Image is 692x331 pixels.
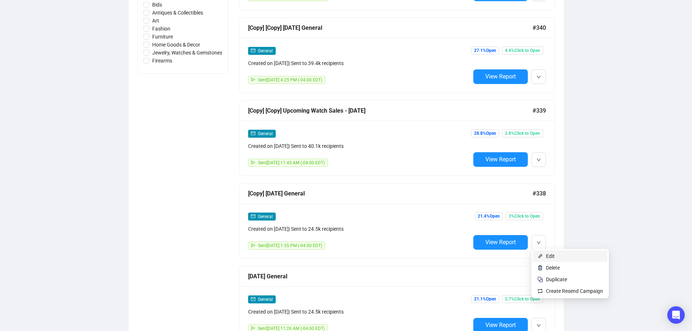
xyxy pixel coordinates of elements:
div: [Copy] [DATE] General [248,189,533,198]
span: 2.8% Click to Open [502,129,543,137]
div: [Copy] [Copy] Upcoming Watch Sales - [DATE] [248,106,533,115]
span: Fashion [149,25,173,33]
span: 21.4% Open [475,212,503,220]
span: General [258,214,273,219]
span: mail [251,48,255,53]
span: send [251,243,255,247]
a: [Copy] [Copy] Upcoming Watch Sales - [DATE]#339mailGeneralCreated on [DATE]| Sent to 40.1k recipi... [239,100,555,176]
span: 21.1% Open [471,295,499,303]
span: View Report [485,73,516,80]
span: 27.1% Open [471,47,499,55]
span: Antiques & Collectibles [149,9,206,17]
button: View Report [473,69,528,84]
span: mail [251,214,255,218]
span: down [537,158,541,162]
img: svg+xml;base64,PHN2ZyB4bWxucz0iaHR0cDovL3d3dy53My5vcmcvMjAwMC9zdmciIHhtbG5zOnhsaW5rPSJodHRwOi8vd3... [537,265,543,271]
span: View Report [485,239,516,246]
span: Sent [DATE] 4:25 PM (-04:00 EDT) [258,77,322,82]
span: Sent [DATE] 11:26 AM (-04:00 EDT) [258,326,325,331]
span: mail [251,131,255,136]
span: 2.7% Click to Open [502,295,543,303]
span: mail [251,297,255,301]
div: Created on [DATE] | Sent to 24.5k recipients [248,308,470,316]
span: View Report [485,156,516,163]
span: General [258,297,273,302]
span: down [537,75,541,79]
img: svg+xml;base64,PHN2ZyB4bWxucz0iaHR0cDovL3d3dy53My5vcmcvMjAwMC9zdmciIHdpZHRoPSIyNCIgaGVpZ2h0PSIyNC... [537,276,543,282]
span: 4.4% Click to Open [502,47,543,55]
span: Furniture [149,33,176,41]
button: View Report [473,152,528,167]
span: #340 [533,23,546,32]
span: 3% Click to Open [506,212,543,220]
a: [Copy] [DATE] General#338mailGeneralCreated on [DATE]| Sent to 24.5k recipientssendSent[DATE] 1:5... [239,183,555,259]
span: send [251,160,255,165]
span: Firearms [149,57,175,65]
span: Home Goods & Decor [149,41,203,49]
button: View Report [473,235,528,250]
div: [DATE] General [248,272,533,281]
div: Created on [DATE] | Sent to 40.1k recipients [248,142,470,150]
span: down [537,241,541,245]
span: General [258,48,273,53]
span: Art [149,17,162,25]
a: [Copy] [Copy] [DATE] General#340mailGeneralCreated on [DATE]| Sent to 39.4k recipientssendSent[DA... [239,17,555,93]
span: down [537,323,541,328]
span: #338 [533,189,546,198]
span: Sent [DATE] 11:45 AM (-04:00 EDT) [258,160,325,165]
span: Edit [546,253,555,259]
div: Open Intercom Messenger [667,306,685,324]
span: Sent [DATE] 1:55 PM (-04:00 EDT) [258,243,322,248]
span: Delete [546,265,560,271]
span: Create Resend Campaign [546,288,603,294]
span: General [258,131,273,136]
span: #339 [533,106,546,115]
span: Duplicate [546,276,567,282]
span: send [251,77,255,82]
div: [Copy] [Copy] [DATE] General [248,23,533,32]
span: 28.8% Open [471,129,499,137]
img: svg+xml;base64,PHN2ZyB4bWxucz0iaHR0cDovL3d3dy53My5vcmcvMjAwMC9zdmciIHhtbG5zOnhsaW5rPSJodHRwOi8vd3... [537,253,543,259]
span: Bids [149,1,165,9]
span: View Report [485,322,516,328]
div: Created on [DATE] | Sent to 24.5k recipients [248,225,470,233]
span: Jewelry, Watches & Gemstones [149,49,225,57]
div: Created on [DATE] | Sent to 39.4k recipients [248,59,470,67]
img: retweet.svg [537,288,543,294]
span: send [251,326,255,330]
